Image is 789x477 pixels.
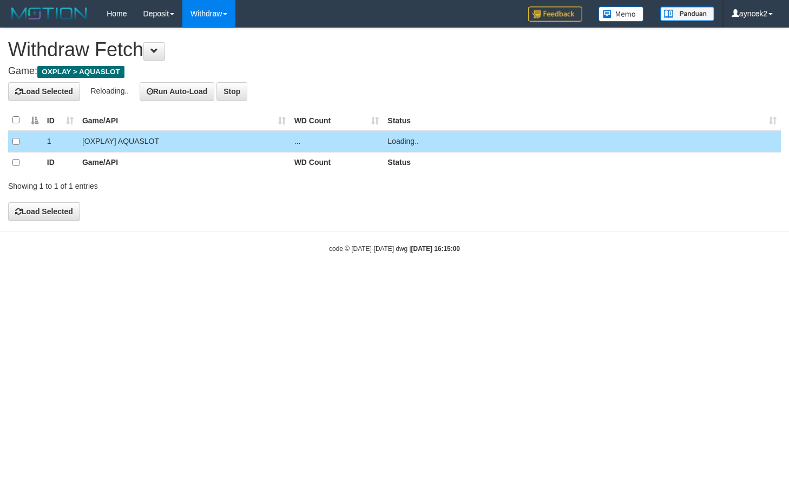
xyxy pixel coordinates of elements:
strong: [DATE] 16:15:00 [411,245,460,253]
th: WD Count [290,152,384,173]
h4: Game: [8,66,781,77]
span: OXPLAY > AQUASLOT [37,66,124,78]
th: Status: activate to sort column ascending [383,110,781,131]
button: Run Auto-Load [140,82,215,101]
th: Status [383,152,781,173]
small: code © [DATE]-[DATE] dwg | [329,245,460,253]
span: Loading.. [387,137,419,145]
th: WD Count: activate to sort column ascending [290,110,384,131]
img: Feedback.jpg [528,6,582,22]
span: Reloading.. [90,86,129,95]
img: MOTION_logo.png [8,5,90,22]
h1: Withdraw Fetch [8,39,781,61]
img: Button%20Memo.svg [599,6,644,22]
button: Stop [216,82,247,101]
button: Load Selected [8,82,80,101]
img: panduan.png [660,6,714,21]
span: ... [294,137,301,145]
